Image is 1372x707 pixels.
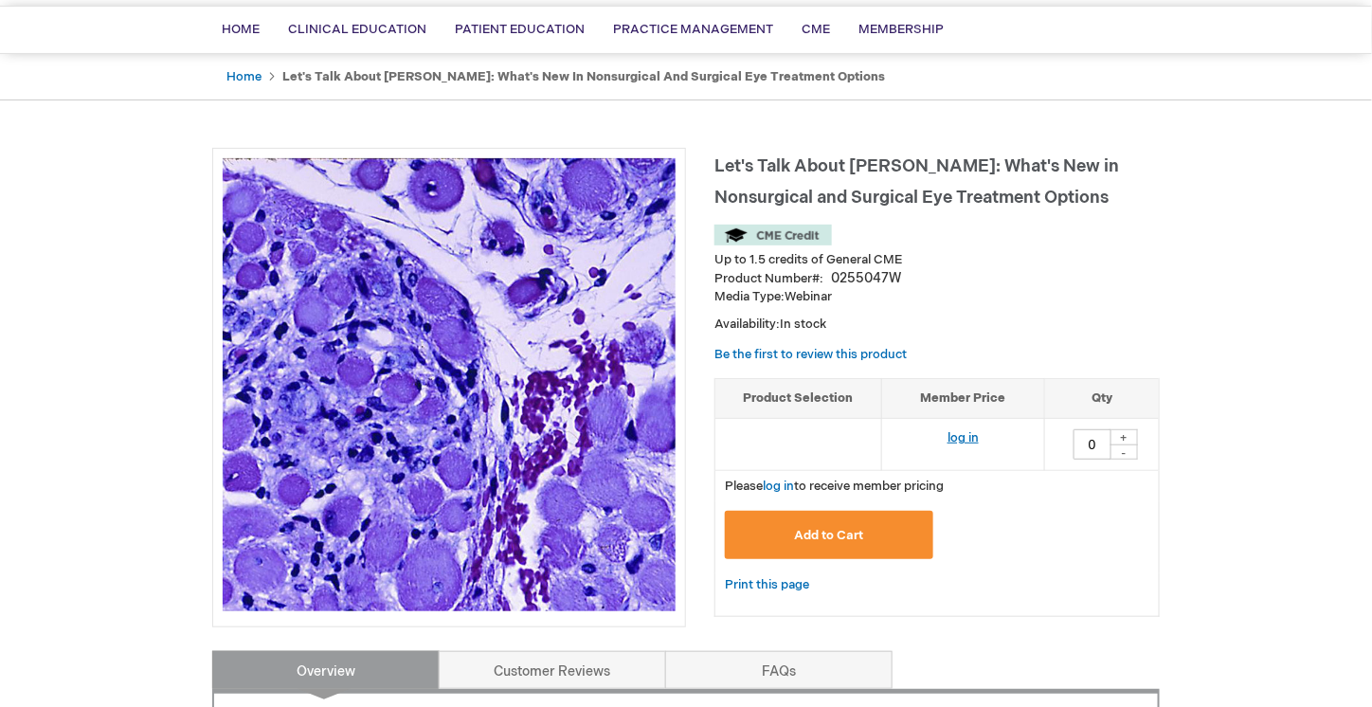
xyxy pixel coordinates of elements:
strong: Let's Talk About [PERSON_NAME]: What's New in Nonsurgical and Surgical Eye Treatment Options [282,69,885,84]
img: CME Credit [714,225,832,245]
div: + [1110,429,1138,445]
th: Product Selection [715,379,881,419]
a: Home [226,69,262,84]
span: Clinical Education [288,22,426,37]
li: Up to 1.5 credits of General CME [714,251,1160,269]
a: log in [948,430,979,445]
img: Let's Talk About TED: What's New in Nonsurgical and Surgical Eye Treatment Options [223,158,676,611]
div: - [1110,444,1138,460]
span: Membership [858,22,944,37]
span: In stock [780,317,826,332]
span: Please to receive member pricing [725,479,944,494]
a: Print this page [725,573,809,597]
a: Be the first to review this product [714,347,907,362]
button: Add to Cart [725,511,933,559]
span: CME [802,22,830,37]
p: Webinar [714,288,1160,306]
strong: Product Number [714,271,823,286]
span: Patient Education [455,22,585,37]
span: Add to Cart [794,528,863,543]
a: FAQs [665,651,893,689]
span: Practice Management [613,22,773,37]
th: Qty [1044,379,1159,419]
span: Let's Talk About [PERSON_NAME]: What's New in Nonsurgical and Surgical Eye Treatment Options [714,156,1119,208]
p: Availability: [714,316,1160,334]
a: log in [763,479,794,494]
span: Home [222,22,260,37]
a: Customer Reviews [439,651,666,689]
th: Member Price [881,379,1044,419]
input: Qty [1074,429,1111,460]
div: 0255047W [831,269,901,288]
a: Overview [212,651,440,689]
strong: Media Type: [714,289,785,304]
